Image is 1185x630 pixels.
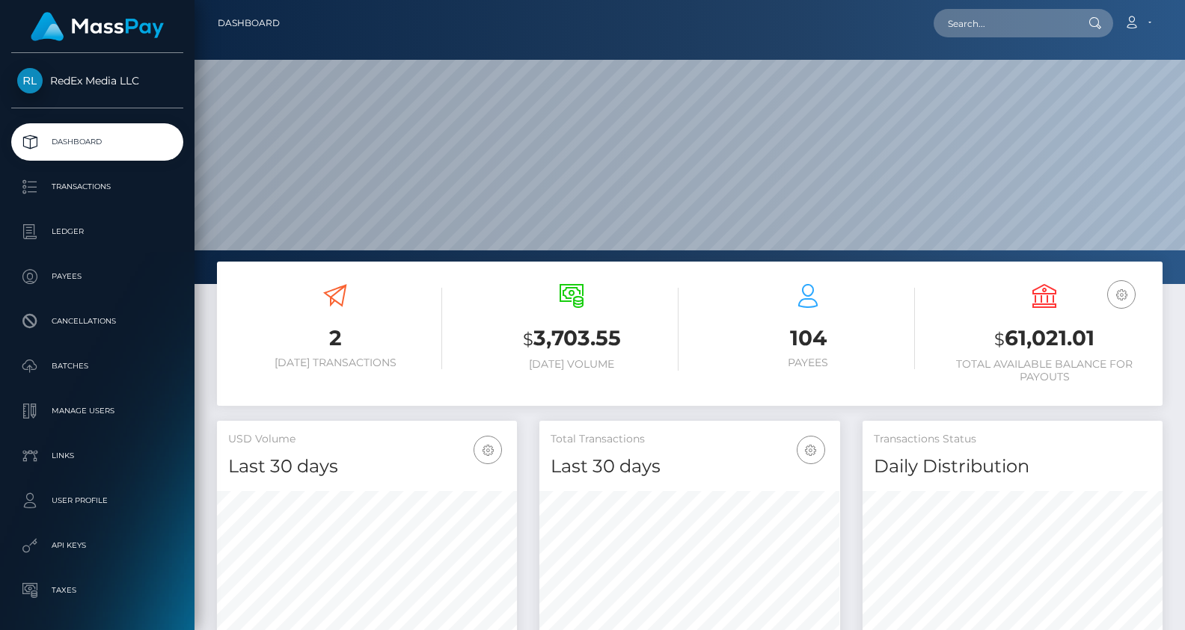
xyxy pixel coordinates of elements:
small: $ [523,329,533,350]
a: Links [11,437,183,475]
p: Payees [17,265,177,288]
h6: Payees [701,356,915,369]
a: Ledger [11,213,183,250]
p: Transactions [17,176,177,198]
a: Cancellations [11,303,183,340]
p: API Keys [17,534,177,557]
p: Taxes [17,579,177,602]
h5: USD Volume [228,432,506,447]
h3: 2 [228,324,442,353]
p: Dashboard [17,131,177,153]
h4: Daily Distribution [874,454,1151,480]
p: Batches [17,355,177,377]
h5: Transactions Status [874,432,1151,447]
h6: Total Available Balance for Payouts [937,358,1151,383]
h4: Last 30 days [551,454,828,480]
h4: Last 30 days [228,454,506,480]
h3: 3,703.55 [465,324,679,354]
p: Cancellations [17,310,177,333]
a: API Keys [11,527,183,564]
a: User Profile [11,482,183,519]
p: Ledger [17,220,177,243]
a: Dashboard [11,123,183,161]
p: User Profile [17,490,177,512]
a: Manage Users [11,392,183,430]
a: Taxes [11,572,183,609]
a: Payees [11,258,183,295]
p: Links [17,445,177,467]
h6: [DATE] Volume [465,358,679,371]
input: Search... [934,9,1074,37]
h3: 104 [701,324,915,353]
a: Dashboard [218,7,280,39]
span: RedEx Media LLC [11,74,183,87]
small: $ [994,329,1005,350]
h3: 61,021.01 [937,324,1151,354]
img: MassPay Logo [31,12,164,41]
h6: [DATE] Transactions [228,356,442,369]
a: Transactions [11,168,183,206]
img: RedEx Media LLC [17,68,43,93]
a: Batches [11,348,183,385]
h5: Total Transactions [551,432,828,447]
p: Manage Users [17,400,177,422]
